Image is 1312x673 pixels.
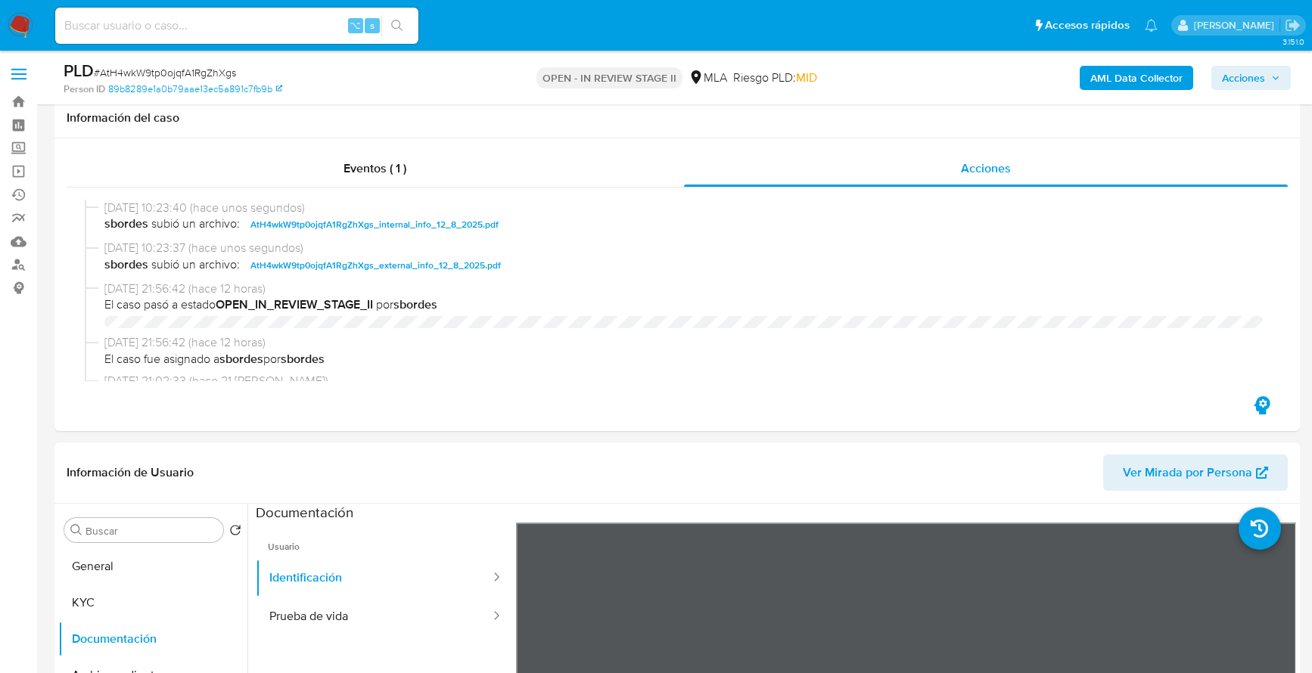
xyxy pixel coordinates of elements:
span: subió un archivo: [151,216,240,234]
span: Eventos ( 1 ) [344,160,406,177]
span: [DATE] 10:23:37 (hace unos segundos) [104,240,1264,256]
b: sbordes [104,256,148,274]
h1: Información de Usuario [67,465,194,480]
span: MID [796,69,817,86]
input: Buscar [85,524,217,538]
button: Acciones [1211,66,1291,90]
b: sbordes [219,350,263,368]
span: Acciones [961,160,1011,177]
button: AtH4wkW9tp0ojqfA1RgZhXgs_external_info_12_8_2025.pdf [243,256,508,274]
h1: Información del caso [67,110,1288,126]
span: subió un archivo: [151,256,240,274]
b: sbordes [281,350,325,368]
span: Riesgo PLD: [733,70,817,86]
span: [DATE] 21:56:42 (hace 12 horas) [104,281,1264,297]
a: Salir [1285,17,1301,33]
button: AtH4wkW9tp0ojqfA1RgZhXgs_internal_info_12_8_2025.pdf [243,216,506,234]
span: AtH4wkW9tp0ojqfA1RgZhXgs_external_info_12_8_2025.pdf [250,256,501,274]
input: Buscar usuario o caso... [55,16,418,36]
button: Volver al orden por defecto [229,524,241,541]
span: [DATE] 21:02:33 (hace 21 [PERSON_NAME]) [104,373,1264,389]
button: Buscar [70,524,82,536]
span: El caso fue asignado a por [104,351,1264,368]
b: AML Data Collector [1090,66,1183,90]
b: sbordes [393,296,437,313]
span: s [370,18,375,33]
span: ⌥ [350,18,361,33]
a: 89b8289e1a0b79aae13ec5a891c7fb9b [108,82,282,96]
b: PLD [64,58,94,82]
a: Notificaciones [1145,19,1158,32]
button: Documentación [58,621,247,657]
b: sbordes [104,216,148,234]
button: General [58,548,247,585]
b: Person ID [64,82,105,96]
span: [DATE] 10:23:40 (hace unos segundos) [104,200,1264,216]
button: Ver Mirada por Persona [1103,454,1288,491]
button: AML Data Collector [1080,66,1193,90]
span: AtH4wkW9tp0ojqfA1RgZhXgs_internal_info_12_8_2025.pdf [250,216,499,234]
div: MLA [689,70,727,86]
span: El caso pasó a estado por [104,296,1264,313]
span: Ver Mirada por Persona [1123,454,1252,491]
span: [DATE] 21:56:42 (hace 12 horas) [104,334,1264,351]
b: OPEN_IN_REVIEW_STAGE_II [216,296,373,313]
button: KYC [58,585,247,621]
p: stefania.bordes@mercadolibre.com [1194,18,1279,33]
span: Acciones [1222,66,1265,90]
p: OPEN - IN REVIEW STAGE II [536,67,682,88]
button: search-icon [381,15,412,36]
span: # AtH4wkW9tp0ojqfA1RgZhXgs [94,65,236,80]
span: Accesos rápidos [1045,17,1130,33]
